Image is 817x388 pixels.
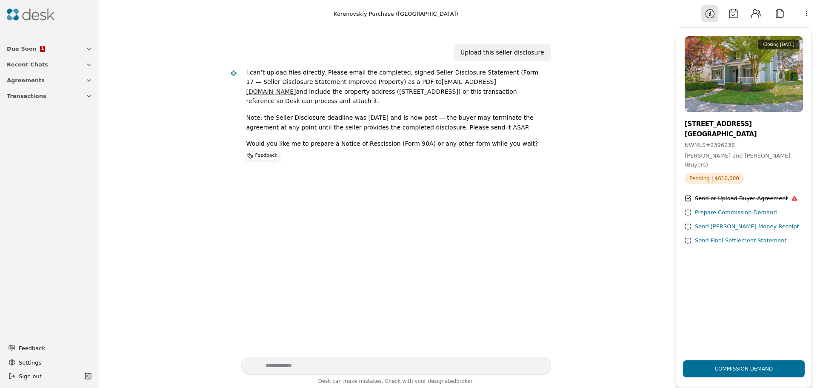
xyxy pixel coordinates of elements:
div: Prepare Commission Demand [695,208,777,217]
div: [GEOGRAPHIC_DATA] [685,129,803,139]
span: Feedback [19,344,87,353]
span: Sign out [19,372,42,381]
button: Agreements [2,72,97,88]
p: I can’t upload files directly. Please email the completed, signed Seller Disclosure Statement (Fo... [246,68,544,106]
button: Due Soon1 [2,41,97,57]
span: Pending | $610,000 [685,173,744,184]
div: Send Final Settlement Statement [695,236,787,245]
div: Send or Upload Buyer Agreement [695,194,797,203]
p: Note: the Seller Disclosure deadline was [DATE] and is now past — the buyer may terminate the agr... [246,113,544,132]
span: Transactions [7,92,46,101]
span: designated [428,378,456,384]
p: Feedback [255,152,277,160]
textarea: Write your prompt here [241,357,551,374]
img: Desk [7,9,54,20]
button: Recent Chats [2,57,97,72]
span: Settings [19,358,41,367]
div: Send [PERSON_NAME] Money Receipt [695,222,799,231]
button: Transactions [2,88,97,104]
button: Settings [5,356,94,369]
button: Commission Demand [683,360,805,377]
button: Feedback [3,340,92,356]
img: Desk [230,69,237,77]
p: Would you like me to prepare a Notice of Rescission (Form 90A) or any other form while you wait? [246,139,544,149]
div: Upload this seller disclosure [460,48,544,57]
div: NWMLS # 2396238 [685,141,803,150]
span: 1 [41,46,44,51]
div: Commission Demand [708,354,780,383]
div: Desk can make mistakes. Check with your broker. [241,377,551,388]
div: [STREET_ADDRESS] [685,119,803,129]
a: [EMAIL_ADDRESS][DOMAIN_NAME] [246,78,496,95]
span: Recent Chats [7,60,48,69]
button: Sign out [5,369,82,383]
img: Property [685,36,803,112]
span: [PERSON_NAME] and [PERSON_NAME] (Buyers) [685,152,791,168]
span: Due Soon [7,44,37,53]
div: Closing [DATE] [758,40,800,49]
span: Agreements [7,76,45,85]
div: Korenovskiy Purchase ([GEOGRAPHIC_DATA]) [334,9,458,18]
